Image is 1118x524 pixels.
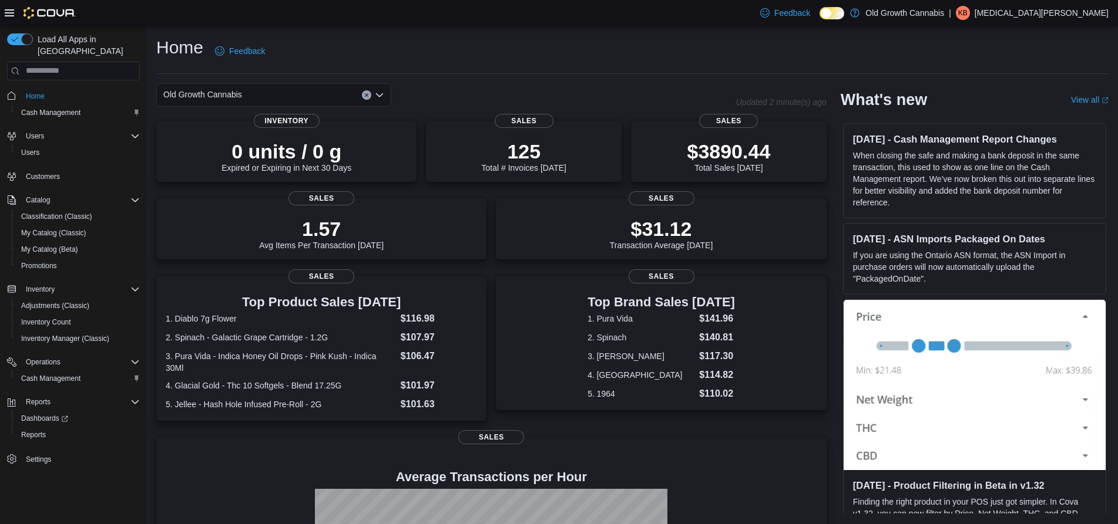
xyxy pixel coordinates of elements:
[2,354,145,370] button: Operations
[587,295,735,309] h3: Top Brand Sales [DATE]
[21,89,140,103] span: Home
[699,387,735,401] dd: $110.02
[629,269,694,283] span: Sales
[482,140,566,163] p: 125
[756,1,815,25] a: Feedback
[12,241,145,258] button: My Catalog (Beta)
[21,129,49,143] button: Users
[2,87,145,104] button: Home
[16,106,140,120] span: Cash Management
[12,314,145,330] button: Inventory Count
[12,104,145,121] button: Cash Management
[288,191,354,205] span: Sales
[16,332,114,346] a: Inventory Manager (Classic)
[26,285,55,294] span: Inventory
[21,317,71,327] span: Inventory Count
[21,301,89,310] span: Adjustments (Classic)
[21,355,65,369] button: Operations
[958,6,968,20] span: KB
[21,395,55,409] button: Reports
[12,427,145,443] button: Reports
[2,281,145,298] button: Inventory
[687,140,770,163] p: $3890.44
[2,192,145,208] button: Catalog
[21,108,80,117] span: Cash Management
[26,92,45,101] span: Home
[16,315,140,329] span: Inventory Count
[156,36,203,59] h1: Home
[166,398,396,410] dt: 5. Jellee - Hash Hole Infused Pre-Roll - 2G
[16,106,85,120] a: Cash Management
[166,380,396,391] dt: 4. Glacial Gold - Thc 10 Softgels - Blend 17.25G
[16,259,62,273] a: Promotions
[21,193,140,207] span: Catalog
[12,330,145,347] button: Inventory Manager (Classic)
[26,172,60,181] span: Customers
[1071,95,1109,104] a: View allExternal link
[16,299,140,313] span: Adjustments (Classic)
[26,397,51,407] span: Reports
[2,394,145,410] button: Reports
[687,140,770,173] div: Total Sales [DATE]
[1102,97,1109,104] svg: External link
[853,150,1096,208] p: When closing the safe and making a bank deposit in the same transaction, this used to show as one...
[21,374,80,383] span: Cash Management
[166,332,396,343] dt: 2. Spinach - Galactic Grape Cartridge - 1.2G
[401,312,478,326] dd: $116.98
[853,249,1096,285] p: If you are using the Ontario ASN format, the ASN Import in purchase orders will now automatically...
[21,282,140,296] span: Inventory
[12,370,145,387] button: Cash Management
[956,6,970,20] div: Kyra Ball
[12,410,145,427] a: Dashboards
[26,455,51,464] span: Settings
[16,209,140,224] span: Classification (Classic)
[166,313,396,324] dt: 1. Diablo 7g Flower
[853,479,1096,491] h3: [DATE] - Product Filtering in Beta in v1.32
[2,128,145,144] button: Users
[21,89,49,103] a: Home
[736,97,827,107] p: Updated 2 minute(s) ago
[820,7,844,19] input: Dark Mode
[16,259,140,273] span: Promotions
[21,355,140,369] span: Operations
[16,146,140,160] span: Users
[820,19,820,20] span: Dark Mode
[949,6,951,20] p: |
[21,245,78,254] span: My Catalog (Beta)
[33,33,140,57] span: Load All Apps in [GEOGRAPHIC_DATA]
[288,269,354,283] span: Sales
[495,114,553,128] span: Sales
[774,7,810,19] span: Feedback
[21,261,57,271] span: Promotions
[21,430,46,440] span: Reports
[221,140,351,163] p: 0 units / 0 g
[610,217,713,241] p: $31.12
[21,193,55,207] button: Catalog
[21,395,140,409] span: Reports
[865,6,944,20] p: Old Growth Cannabis
[12,225,145,241] button: My Catalog (Classic)
[166,295,477,309] h3: Top Product Sales [DATE]
[362,90,371,100] button: Clear input
[16,242,140,256] span: My Catalog (Beta)
[16,315,76,329] a: Inventory Count
[16,428,51,442] a: Reports
[23,7,76,19] img: Cova
[2,450,145,467] button: Settings
[699,312,735,326] dd: $141.96
[699,349,735,363] dd: $117.30
[26,357,61,367] span: Operations
[629,191,694,205] span: Sales
[21,129,140,143] span: Users
[210,39,270,63] a: Feedback
[16,226,91,240] a: My Catalog (Classic)
[16,226,140,240] span: My Catalog (Classic)
[21,170,65,184] a: Customers
[12,298,145,314] button: Adjustments (Classic)
[16,428,140,442] span: Reports
[259,217,384,250] div: Avg Items Per Transaction [DATE]
[16,371,85,386] a: Cash Management
[26,131,44,141] span: Users
[587,332,694,343] dt: 2. Spinach
[7,83,140,498] nav: Complex example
